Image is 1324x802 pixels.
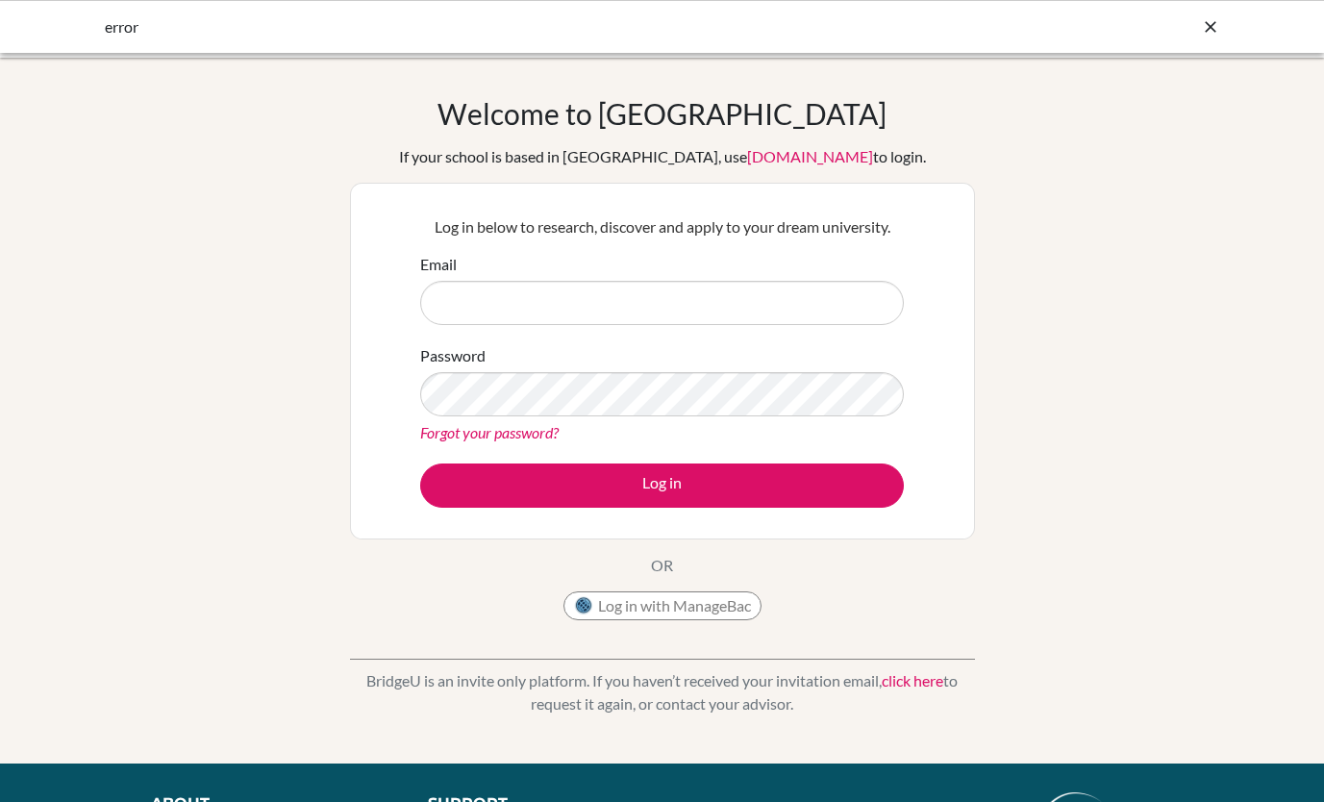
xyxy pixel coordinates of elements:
button: Log in [420,464,904,508]
button: Log in with ManageBac [563,591,762,620]
p: OR [651,554,673,577]
div: If your school is based in [GEOGRAPHIC_DATA], use to login. [399,145,926,168]
p: BridgeU is an invite only platform. If you haven’t received your invitation email, to request it ... [350,669,975,715]
label: Password [420,344,486,367]
h1: Welcome to [GEOGRAPHIC_DATA] [437,96,887,131]
a: [DOMAIN_NAME] [747,147,873,165]
a: Forgot your password? [420,423,559,441]
a: click here [882,671,943,689]
label: Email [420,253,457,276]
div: error [105,15,932,38]
p: Log in below to research, discover and apply to your dream university. [420,215,904,238]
